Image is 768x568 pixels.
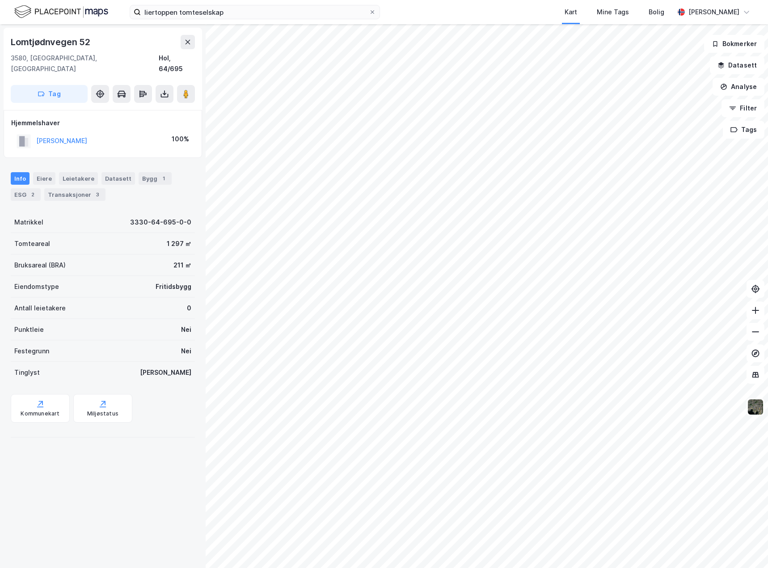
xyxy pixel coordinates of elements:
[11,188,41,201] div: ESG
[565,7,577,17] div: Kart
[172,134,189,144] div: 100%
[173,260,191,271] div: 211 ㎡
[704,35,764,53] button: Bokmerker
[11,85,88,103] button: Tag
[93,190,102,199] div: 3
[14,238,50,249] div: Tomteareal
[156,281,191,292] div: Fritidsbygg
[59,172,98,185] div: Leietakere
[11,172,30,185] div: Info
[139,172,172,185] div: Bygg
[723,121,764,139] button: Tags
[44,188,105,201] div: Transaksjoner
[28,190,37,199] div: 2
[14,346,49,356] div: Festegrunn
[649,7,664,17] div: Bolig
[140,367,191,378] div: [PERSON_NAME]
[597,7,629,17] div: Mine Tags
[14,217,43,228] div: Matrikkel
[130,217,191,228] div: 3330-64-695-0-0
[14,367,40,378] div: Tinglyst
[167,238,191,249] div: 1 297 ㎡
[21,410,59,417] div: Kommunekart
[14,303,66,314] div: Antall leietakere
[723,525,768,568] iframe: Chat Widget
[14,281,59,292] div: Eiendomstype
[11,118,194,128] div: Hjemmelshaver
[187,303,191,314] div: 0
[141,5,369,19] input: Søk på adresse, matrikkel, gårdeiere, leietakere eller personer
[87,410,118,417] div: Miljøstatus
[11,35,92,49] div: Lomtjødnvegen 52
[14,324,44,335] div: Punktleie
[14,4,108,20] img: logo.f888ab2527a4732fd821a326f86c7f29.svg
[722,99,764,117] button: Filter
[747,398,764,415] img: 9k=
[33,172,55,185] div: Eiere
[688,7,739,17] div: [PERSON_NAME]
[723,525,768,568] div: Kontrollprogram for chat
[713,78,764,96] button: Analyse
[159,174,168,183] div: 1
[181,346,191,356] div: Nei
[11,53,159,74] div: 3580, [GEOGRAPHIC_DATA], [GEOGRAPHIC_DATA]
[710,56,764,74] button: Datasett
[101,172,135,185] div: Datasett
[159,53,195,74] div: Hol, 64/695
[14,260,66,271] div: Bruksareal (BRA)
[181,324,191,335] div: Nei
